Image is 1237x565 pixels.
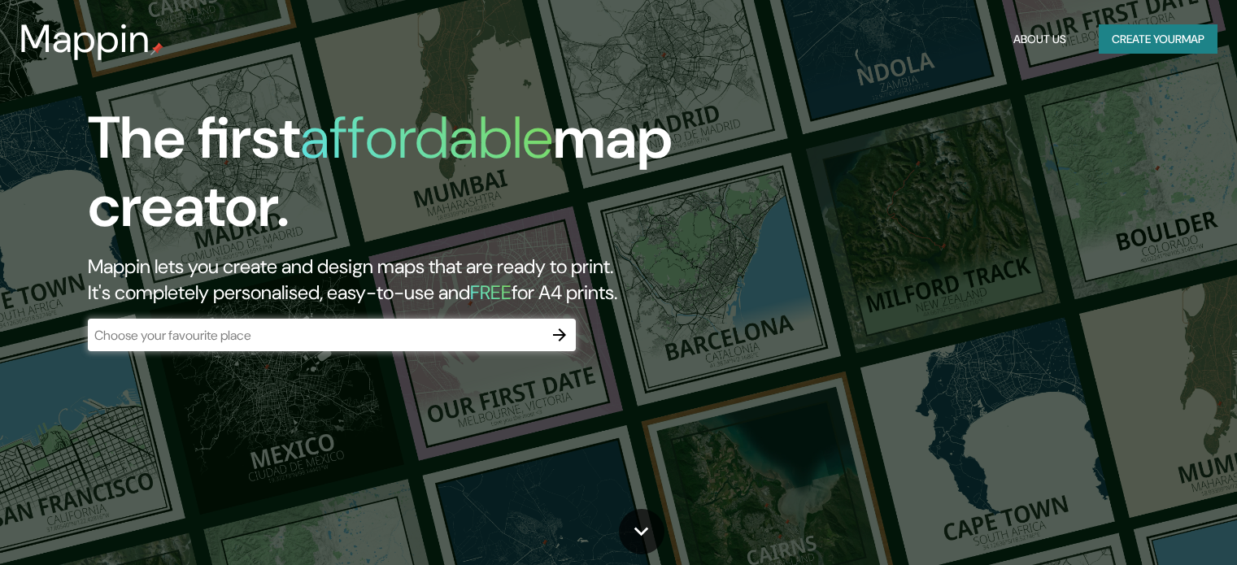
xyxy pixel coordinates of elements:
button: Create yourmap [1099,24,1217,54]
h5: FREE [470,280,512,305]
iframe: Help widget launcher [1092,502,1219,547]
button: About Us [1007,24,1073,54]
img: mappin-pin [150,42,163,55]
input: Choose your favourite place [88,326,543,345]
h2: Mappin lets you create and design maps that are ready to print. It's completely personalised, eas... [88,254,707,306]
h1: affordable [300,100,553,176]
h1: The first map creator. [88,104,707,254]
h3: Mappin [20,16,150,62]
